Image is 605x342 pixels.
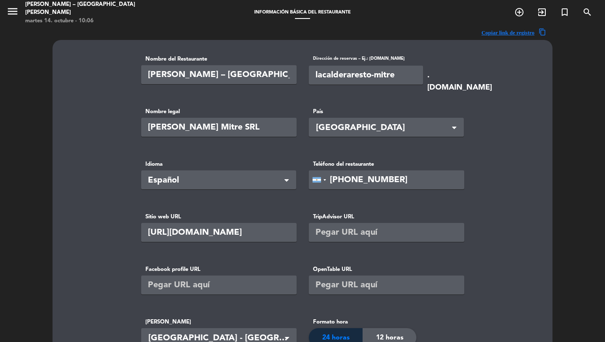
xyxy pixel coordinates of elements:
label: [PERSON_NAME] [141,318,297,326]
label: Dirección de reservas – Ej.: [DOMAIN_NAME] [309,55,423,64]
label: Sitio web URL [141,212,296,221]
input: Pegar URL aquí [309,276,464,294]
i: turned_in_not [560,7,570,17]
label: Facebook profile URL [141,265,296,274]
span: Copiar link de registro [481,28,534,37]
button: menu [6,5,19,21]
input: Teléfono [309,170,464,189]
input: https://lacocina-california.com [141,223,297,242]
label: TripAdvisor URL [309,212,464,221]
span: Información básica del restaurante [250,10,355,15]
input: Pegar URL aquí [141,276,297,294]
label: Teléfono del restaurante [309,160,464,169]
input: La Cocina California [141,65,297,84]
i: exit_to_app [537,7,547,17]
div: martes 14. octubre - 10:06 [25,17,145,25]
input: Pegar URL aquí [309,223,464,242]
label: Nombre legal [141,107,296,116]
i: add_circle_outline [514,7,524,17]
label: Idioma [141,160,296,169]
span: content_copy [539,28,546,37]
div: Argentina: +54 [309,171,329,189]
label: Formato hora [309,318,416,326]
span: Español [148,174,283,188]
span: [GEOGRAPHIC_DATA] [316,121,460,135]
label: OpenTable URL [309,265,464,274]
div: [PERSON_NAME] – [GEOGRAPHIC_DATA][PERSON_NAME] [25,0,145,17]
label: Nombre del Restaurante [141,55,296,64]
span: .[DOMAIN_NAME] [427,69,492,94]
input: lacocina-california [309,66,423,85]
label: País [309,107,464,116]
i: menu [6,5,19,18]
i: search [582,7,592,17]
